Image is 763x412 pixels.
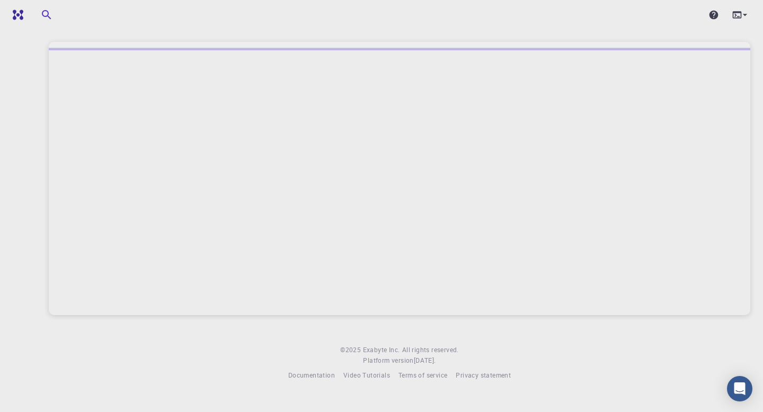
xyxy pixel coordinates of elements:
span: Exabyte Inc. [363,345,400,354]
span: All rights reserved. [402,345,459,355]
span: © 2025 [340,345,362,355]
a: Terms of service [398,370,447,381]
div: Open Intercom Messenger [727,376,752,401]
a: Privacy statement [456,370,511,381]
span: Terms of service [398,371,447,379]
span: Documentation [288,371,335,379]
span: Platform version [363,355,413,366]
span: Privacy statement [456,371,511,379]
img: logo [8,10,23,20]
a: Exabyte Inc. [363,345,400,355]
a: Documentation [288,370,335,381]
span: Video Tutorials [343,371,390,379]
a: [DATE]. [414,355,436,366]
span: [DATE] . [414,356,436,364]
a: Video Tutorials [343,370,390,381]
